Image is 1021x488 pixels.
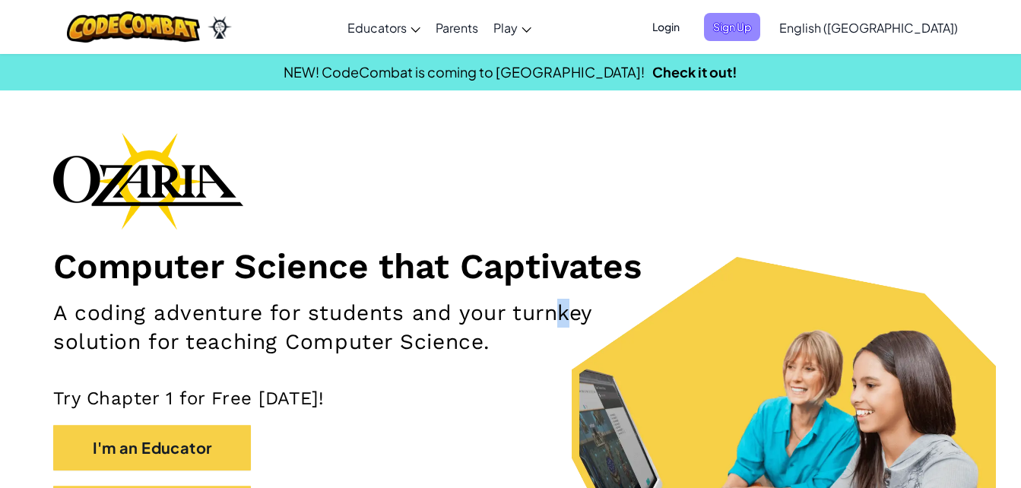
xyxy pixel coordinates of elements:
[428,7,486,48] a: Parents
[340,7,428,48] a: Educators
[53,299,666,356] h2: A coding adventure for students and your turnkey solution for teaching Computer Science.
[53,425,251,471] button: I'm an Educator
[53,387,968,410] p: Try Chapter 1 for Free [DATE]!
[208,16,232,39] img: Ozaria
[347,20,407,36] span: Educators
[53,245,968,287] h1: Computer Science that Captivates
[704,13,760,41] button: Sign Up
[53,132,243,230] img: Ozaria branding logo
[772,7,966,48] a: English ([GEOGRAPHIC_DATA])
[284,63,645,81] span: NEW! CodeCombat is coming to [GEOGRAPHIC_DATA]!
[486,7,539,48] a: Play
[493,20,518,36] span: Play
[643,13,689,41] button: Login
[779,20,958,36] span: English ([GEOGRAPHIC_DATA])
[67,11,200,43] img: CodeCombat logo
[652,63,737,81] a: Check it out!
